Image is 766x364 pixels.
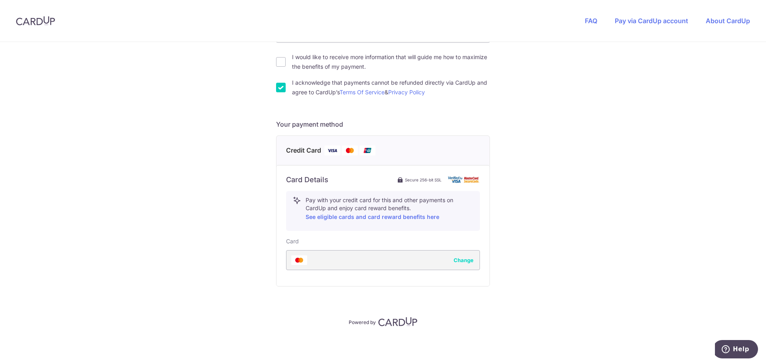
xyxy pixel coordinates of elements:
a: About CardUp [706,17,750,25]
img: CardUp [378,317,417,326]
img: card secure [448,176,480,183]
button: Change [454,256,474,264]
a: Terms Of Service [340,89,385,95]
h5: Your payment method [276,119,490,129]
img: Visa [324,145,340,155]
h6: Card Details [286,175,328,185]
iframe: Opens a widget where you can find more information [715,340,758,360]
p: Pay with your credit card for this and other payments on CardUp and enjoy card reward benefits. [306,196,473,222]
p: Powered by [349,318,376,326]
a: See eligible cards and card reward benefits here [306,213,439,220]
label: I acknowledge that payments cannot be refunded directly via CardUp and agree to CardUp’s & [292,78,490,97]
img: CardUp [16,16,55,26]
img: Mastercard [342,145,358,155]
a: FAQ [585,17,597,25]
span: Secure 256-bit SSL [405,177,442,183]
img: Union Pay [359,145,375,155]
a: Pay via CardUp account [615,17,688,25]
label: Card [286,237,299,245]
span: Credit Card [286,145,321,155]
label: I would like to receive more information that will guide me how to maximize the benefits of my pa... [292,52,490,72]
a: Privacy Policy [388,89,425,95]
